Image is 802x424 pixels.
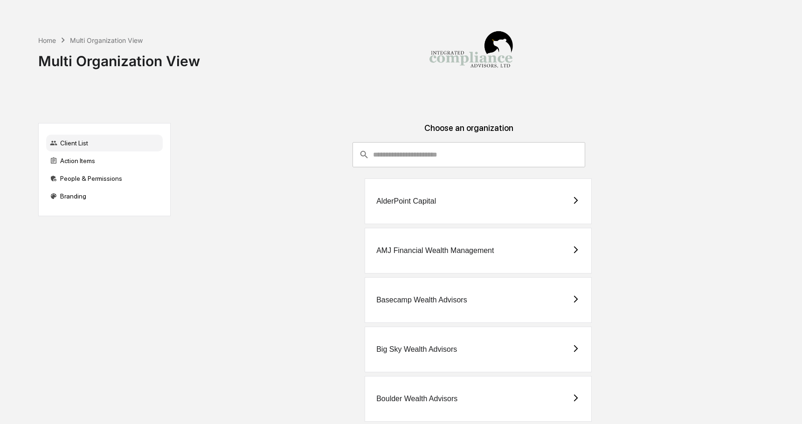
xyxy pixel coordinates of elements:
div: Choose an organization [178,123,760,142]
div: Home [38,36,56,44]
div: consultant-dashboard__filter-organizations-search-bar [353,142,585,167]
div: AMJ Financial Wealth Management [376,246,494,255]
img: Integrated Compliance Advisors [424,7,518,101]
div: Branding [46,188,163,205]
div: Big Sky Wealth Advisors [376,345,457,354]
div: Action Items [46,152,163,169]
div: People & Permissions [46,170,163,187]
div: Client List [46,135,163,151]
div: Boulder Wealth Advisors [376,395,457,403]
div: Multi Organization View [38,45,200,69]
div: Basecamp Wealth Advisors [376,296,467,304]
div: AlderPoint Capital [376,197,436,205]
div: Multi Organization View [70,36,143,44]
